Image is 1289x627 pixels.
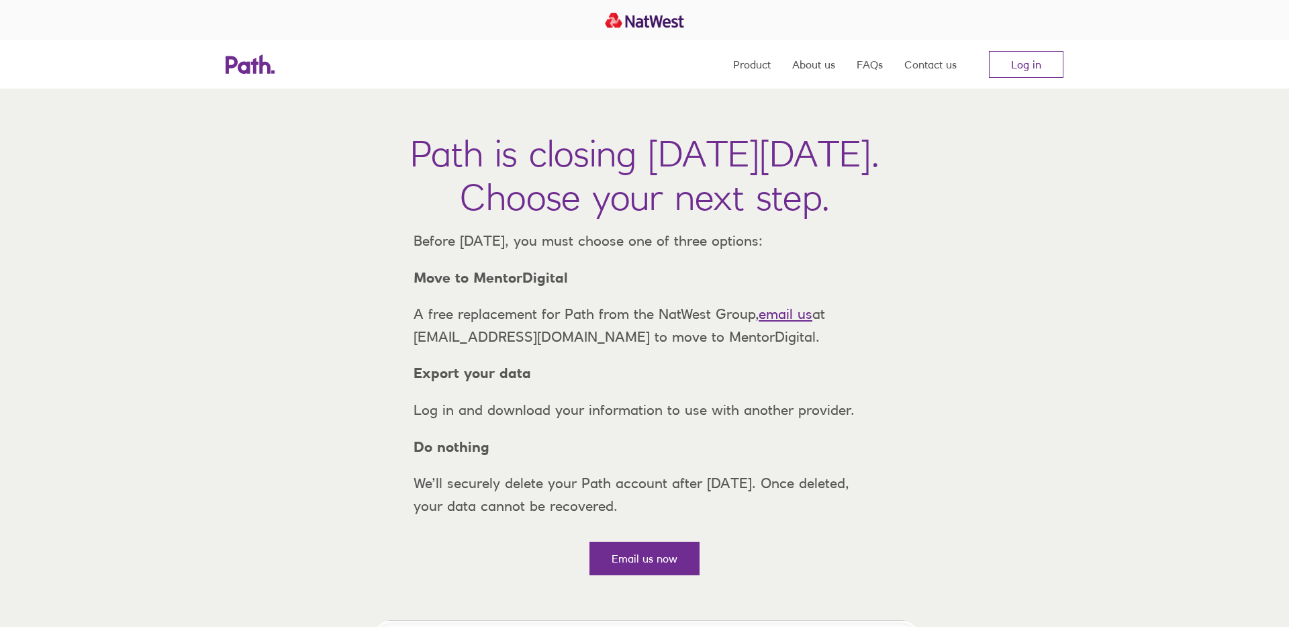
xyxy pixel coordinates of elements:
[403,230,886,252] p: Before [DATE], you must choose one of three options:
[414,365,531,381] strong: Export your data
[904,40,957,89] a: Contact us
[733,40,771,89] a: Product
[414,269,568,286] strong: Move to MentorDigital
[403,399,886,422] p: Log in and download your information to use with another provider.
[792,40,835,89] a: About us
[857,40,883,89] a: FAQs
[989,51,1063,78] a: Log in
[414,438,489,455] strong: Do nothing
[410,132,879,219] h1: Path is closing [DATE][DATE]. Choose your next step.
[759,305,812,322] a: email us
[403,472,886,517] p: We’ll securely delete your Path account after [DATE]. Once deleted, your data cannot be recovered.
[589,542,700,575] a: Email us now
[403,303,886,348] p: A free replacement for Path from the NatWest Group, at [EMAIL_ADDRESS][DOMAIN_NAME] to move to Me...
